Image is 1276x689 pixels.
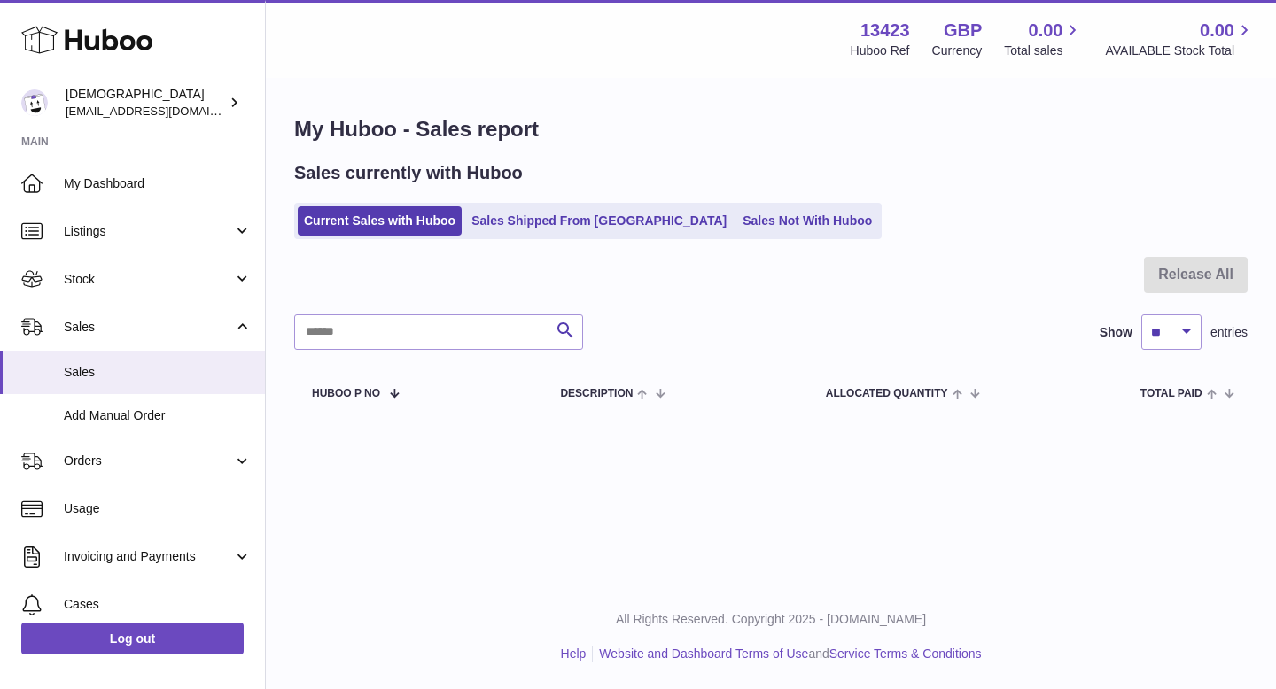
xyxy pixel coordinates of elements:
span: Usage [64,500,252,517]
span: My Dashboard [64,175,252,192]
span: Listings [64,223,233,240]
span: Description [560,388,633,399]
span: Add Manual Order [64,407,252,424]
span: Total paid [1140,388,1202,399]
img: olgazyuz@outlook.com [21,89,48,116]
span: entries [1210,324,1248,341]
span: 0.00 [1200,19,1234,43]
div: Currency [932,43,983,59]
span: AVAILABLE Stock Total [1105,43,1255,59]
a: Help [561,646,587,661]
span: Sales [64,319,233,336]
a: Current Sales with Huboo [298,206,462,236]
span: Orders [64,453,233,469]
span: Stock [64,271,233,288]
a: Sales Not With Huboo [736,206,878,236]
a: 0.00 AVAILABLE Stock Total [1105,19,1255,59]
span: 0.00 [1029,19,1063,43]
span: Huboo P no [312,388,380,399]
h2: Sales currently with Huboo [294,161,523,185]
h1: My Huboo - Sales report [294,115,1248,143]
span: Invoicing and Payments [64,548,233,565]
a: Website and Dashboard Terms of Use [599,646,808,661]
li: and [593,646,981,662]
div: Huboo Ref [851,43,910,59]
span: ALLOCATED Quantity [826,388,948,399]
span: Total sales [1004,43,1083,59]
span: Cases [64,596,252,613]
label: Show [1100,324,1132,341]
span: Sales [64,364,252,381]
span: [EMAIL_ADDRESS][DOMAIN_NAME] [66,104,261,118]
p: All Rights Reserved. Copyright 2025 - [DOMAIN_NAME] [280,611,1262,628]
div: [DEMOGRAPHIC_DATA] [66,86,225,120]
a: Service Terms & Conditions [829,646,982,661]
strong: GBP [944,19,982,43]
a: 0.00 Total sales [1004,19,1083,59]
strong: 13423 [860,19,910,43]
a: Log out [21,623,244,654]
a: Sales Shipped From [GEOGRAPHIC_DATA] [465,206,733,236]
